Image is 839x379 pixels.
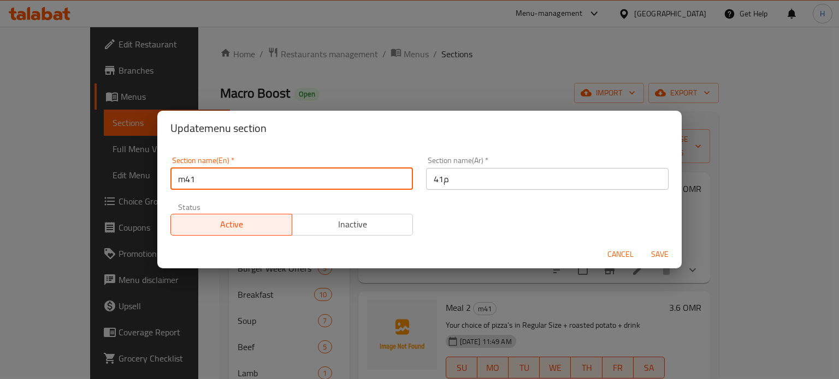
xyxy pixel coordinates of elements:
[426,168,669,190] input: Please enter section name(ar)
[297,216,409,232] span: Inactive
[170,119,669,137] h2: Update menu section
[170,214,292,236] button: Active
[603,244,638,264] button: Cancel
[175,216,288,232] span: Active
[642,244,677,264] button: Save
[292,214,413,236] button: Inactive
[647,248,673,261] span: Save
[170,168,413,190] input: Please enter section name(en)
[607,248,634,261] span: Cancel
